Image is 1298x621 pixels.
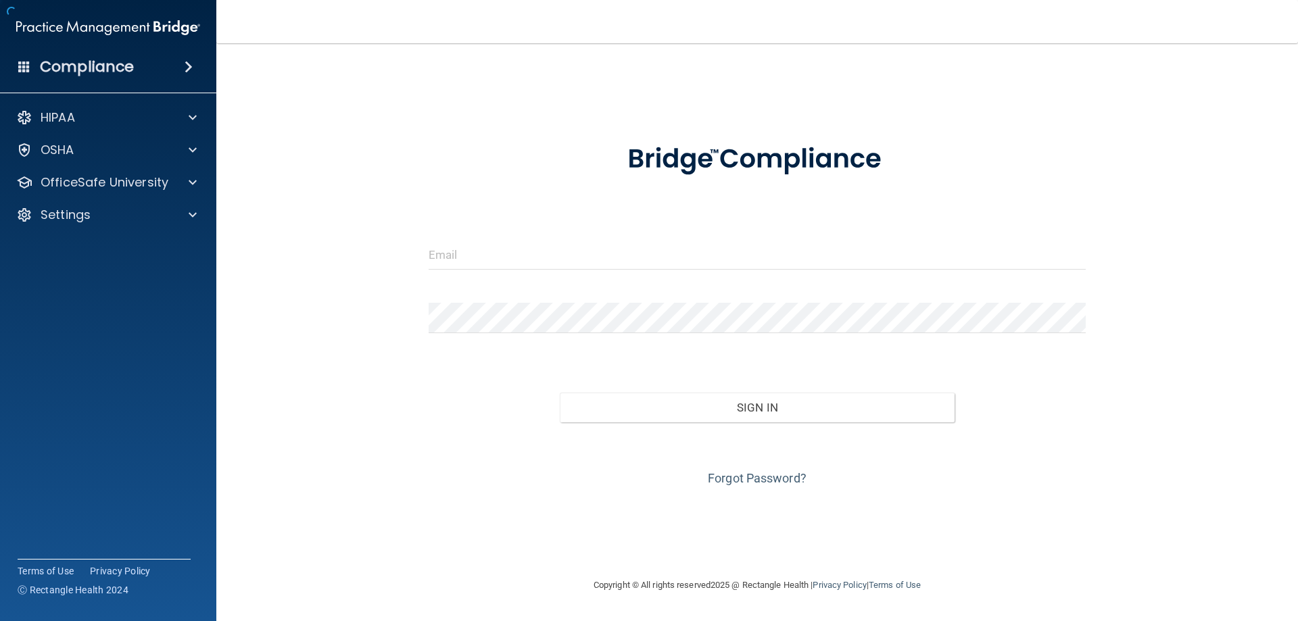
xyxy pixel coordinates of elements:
a: OfficeSafe University [16,174,197,191]
a: HIPAA [16,109,197,126]
img: PMB logo [16,14,200,41]
a: Terms of Use [18,564,74,578]
a: Settings [16,207,197,223]
p: OSHA [41,142,74,158]
div: Copyright © All rights reserved 2025 @ Rectangle Health | | [510,564,1004,607]
input: Email [429,239,1086,270]
p: OfficeSafe University [41,174,168,191]
a: OSHA [16,142,197,158]
img: bridge_compliance_login_screen.278c3ca4.svg [600,124,915,195]
a: Terms of Use [869,580,921,590]
span: Ⓒ Rectangle Health 2024 [18,583,128,597]
a: Privacy Policy [813,580,866,590]
a: Forgot Password? [708,471,807,485]
h4: Compliance [40,57,134,76]
p: Settings [41,207,91,223]
button: Sign In [560,393,955,422]
p: HIPAA [41,109,75,126]
a: Privacy Policy [90,564,151,578]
